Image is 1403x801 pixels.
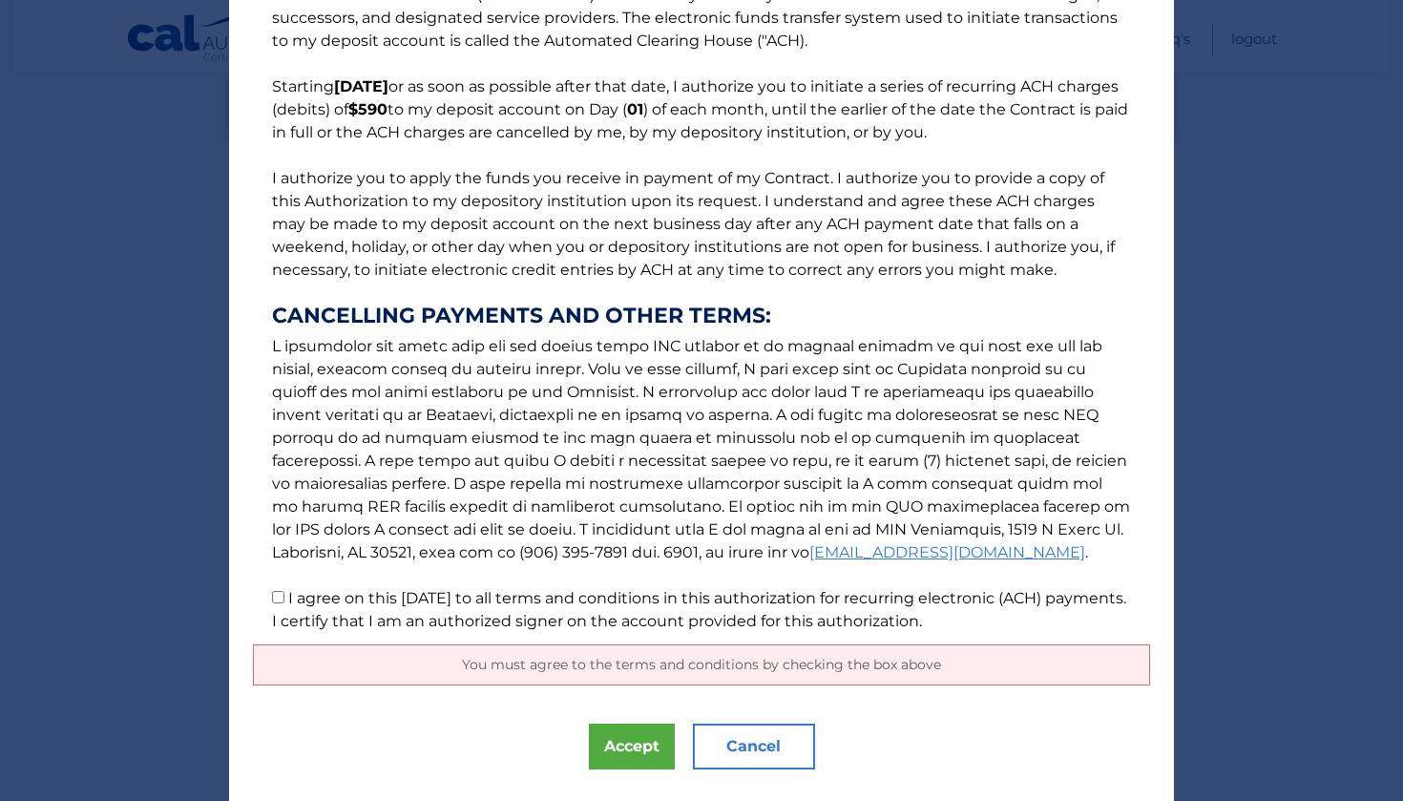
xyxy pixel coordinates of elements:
span: You must agree to the terms and conditions by checking the box above [462,656,941,673]
button: Cancel [693,724,815,769]
a: [EMAIL_ADDRESS][DOMAIN_NAME] [809,543,1085,561]
b: 01 [627,100,643,118]
b: $590 [348,100,387,118]
b: [DATE] [334,77,388,95]
label: I agree on this [DATE] to all terms and conditions in this authorization for recurring electronic... [272,589,1126,630]
strong: CANCELLING PAYMENTS AND OTHER TERMS: [272,305,1131,327]
button: Accept [589,724,675,769]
